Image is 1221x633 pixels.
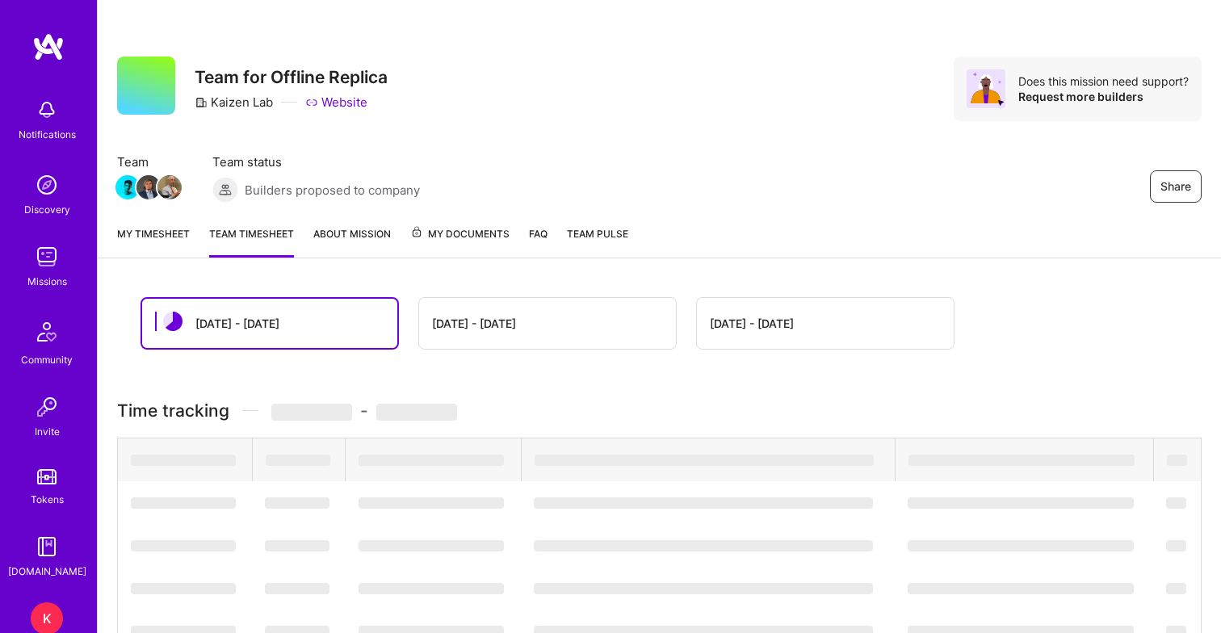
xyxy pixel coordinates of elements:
[8,563,86,580] div: [DOMAIN_NAME]
[271,404,352,421] span: ‌
[535,455,874,466] span: ‌
[265,540,329,551] span: ‌
[117,174,138,201] a: Team Member Avatar
[117,153,180,170] span: Team
[567,225,628,258] a: Team Pulse
[967,69,1005,108] img: Avatar
[359,497,504,509] span: ‌
[1166,497,1186,509] span: ‌
[359,455,504,466] span: ‌
[265,583,329,594] span: ‌
[1150,170,1202,203] button: Share
[305,94,367,111] a: Website
[159,174,180,201] a: Team Member Avatar
[432,315,516,332] div: [DATE] - [DATE]
[31,169,63,201] img: discovery
[27,273,67,290] div: Missions
[567,228,628,240] span: Team Pulse
[1166,540,1186,551] span: ‌
[908,455,1135,466] span: ‌
[265,497,329,509] span: ‌
[212,177,238,203] img: Builders proposed to company
[32,32,65,61] img: logo
[131,583,236,594] span: ‌
[31,94,63,126] img: bell
[410,225,510,258] a: My Documents
[195,94,273,111] div: Kaizen Lab
[710,315,794,332] div: [DATE] - [DATE]
[27,312,66,351] img: Community
[31,491,64,508] div: Tokens
[21,351,73,368] div: Community
[908,583,1134,594] span: ‌
[138,174,159,201] a: Team Member Avatar
[19,126,76,143] div: Notifications
[37,469,57,484] img: tokens
[212,153,420,170] span: Team status
[529,225,548,258] a: FAQ
[266,455,330,466] span: ‌
[117,400,1202,421] h3: Time tracking
[908,540,1134,551] span: ‌
[195,67,388,87] h3: Team for Offline Replica
[908,497,1134,509] span: ‌
[24,201,70,218] div: Discovery
[195,315,279,332] div: [DATE] - [DATE]
[163,312,183,331] img: status icon
[131,455,236,466] span: ‌
[1018,89,1189,104] div: Request more builders
[245,182,420,199] span: Builders proposed to company
[117,225,190,258] a: My timesheet
[35,423,60,440] div: Invite
[376,404,457,421] span: ‌
[1166,583,1186,594] span: ‌
[410,225,510,243] span: My Documents
[31,530,63,563] img: guide book
[534,583,873,594] span: ‌
[359,583,504,594] span: ‌
[136,175,161,199] img: Team Member Avatar
[1160,178,1191,195] span: Share
[313,225,391,258] a: About Mission
[534,540,873,551] span: ‌
[359,540,504,551] span: ‌
[31,241,63,273] img: teamwork
[157,175,182,199] img: Team Member Avatar
[115,175,140,199] img: Team Member Avatar
[1167,455,1187,466] span: ‌
[271,400,457,421] span: -
[131,540,236,551] span: ‌
[131,497,236,509] span: ‌
[31,391,63,423] img: Invite
[534,497,873,509] span: ‌
[209,225,294,258] a: Team timesheet
[1018,73,1189,89] div: Does this mission need support?
[195,96,208,109] i: icon CompanyGray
